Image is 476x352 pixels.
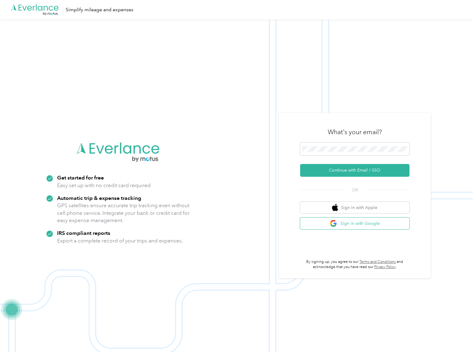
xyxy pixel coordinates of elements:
a: Terms and Conditions [359,260,396,264]
p: Export a complete record of your trips and expenses. [57,237,183,245]
button: google logoSign in with Google [300,218,409,229]
strong: Get started for free [57,174,104,181]
strong: IRS compliant reports [57,230,110,236]
p: GPS satellites ensure accurate trip tracking even without cell phone service. Integrate your bank... [57,202,190,224]
h3: What's your email? [328,128,382,136]
p: By signing up, you agree to our and acknowledge that you have read our . [300,259,409,270]
span: OR [344,187,365,193]
div: Simplify mileage and expenses [66,6,133,14]
a: Privacy Policy [374,265,396,269]
button: apple logoSign in with Apple [300,202,409,214]
strong: Automatic trip & expense tracking [57,195,141,201]
button: Continue with Email / SSO [300,164,409,177]
img: apple logo [332,204,338,211]
img: google logo [330,220,337,227]
p: Easy set up with no credit card required [57,182,151,189]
